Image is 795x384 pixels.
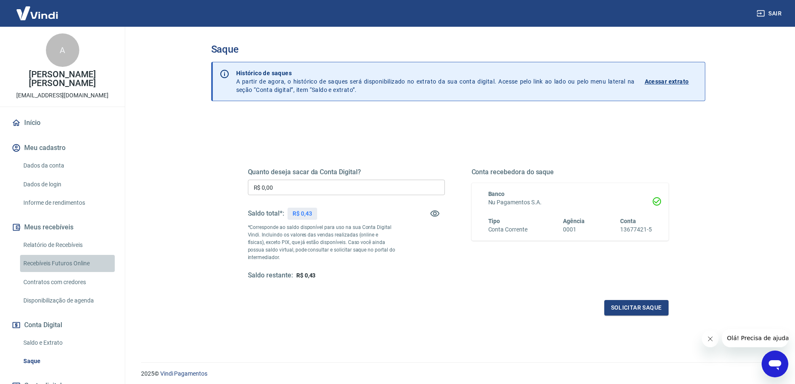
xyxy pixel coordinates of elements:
[645,69,698,94] a: Acessar extrato
[20,237,115,254] a: Relatório de Recebíveis
[20,292,115,309] a: Disponibilização de agenda
[762,351,788,377] iframe: Button to launch messaging window
[10,114,115,132] a: Início
[248,168,445,176] h5: Quanto deseja sacar da Conta Digital?
[20,255,115,272] a: Recebíveis Futuros Online
[20,334,115,351] a: Saldo e Extrato
[46,33,79,67] div: A
[755,6,785,21] button: Sair
[10,316,115,334] button: Conta Digital
[563,218,585,224] span: Agência
[10,0,64,26] img: Vindi
[248,271,293,280] h5: Saldo restante:
[20,353,115,370] a: Saque
[16,91,109,100] p: [EMAIL_ADDRESS][DOMAIN_NAME]
[248,224,396,261] p: *Corresponde ao saldo disponível para uso na sua Conta Digital Vindi. Incluindo os valores das ve...
[7,70,118,88] p: [PERSON_NAME] [PERSON_NAME]
[20,176,115,193] a: Dados de login
[702,331,719,347] iframe: Close message
[211,43,705,55] h3: Saque
[722,329,788,347] iframe: Message from company
[472,168,669,176] h5: Conta recebedora do saque
[296,272,316,279] span: R$ 0,43
[620,218,636,224] span: Conta
[488,191,505,197] span: Banco
[645,77,689,86] p: Acessar extrato
[620,225,652,234] h6: 13677421-5
[248,209,284,218] h5: Saldo total*:
[5,6,70,13] span: Olá! Precisa de ajuda?
[488,225,527,234] h6: Conta Corrente
[20,274,115,291] a: Contratos com credores
[236,69,635,77] p: Histórico de saques
[604,300,669,315] button: Solicitar saque
[236,69,635,94] p: A partir de agora, o histórico de saques será disponibilizado no extrato da sua conta digital. Ac...
[293,209,312,218] p: R$ 0,43
[10,218,115,237] button: Meus recebíveis
[160,370,207,377] a: Vindi Pagamentos
[141,369,775,378] p: 2025 ©
[488,198,652,207] h6: Nu Pagamentos S.A.
[20,157,115,174] a: Dados da conta
[20,194,115,211] a: Informe de rendimentos
[10,139,115,157] button: Meu cadastro
[563,225,585,234] h6: 0001
[488,218,500,224] span: Tipo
